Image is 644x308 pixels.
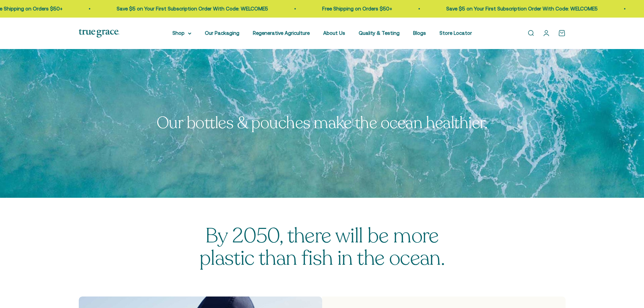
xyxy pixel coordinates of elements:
a: Blogs [413,30,426,36]
a: Regenerative Agriculture [253,30,310,36]
p: Save $5 on Your First Subscription Order With Code: WELCOME5 [444,5,595,13]
p: By 2050, there will be more plastic than fish in the ocean. [190,225,454,269]
a: Our Packaging [205,30,239,36]
p: Save $5 on Your First Subscription Order With Code: WELCOME5 [114,5,266,13]
a: About Us [323,30,345,36]
a: Store Locator [439,30,472,36]
a: Quality & Testing [359,30,400,36]
split-lines: Our bottles & pouches make the ocean healthier. [157,112,487,134]
a: Free Shipping on Orders $50+ [320,6,390,11]
summary: Shop [172,29,191,37]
